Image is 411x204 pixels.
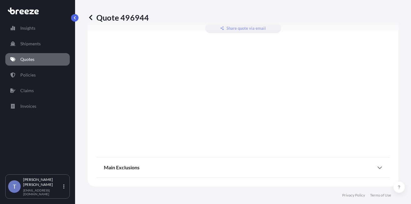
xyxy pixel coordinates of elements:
[20,25,35,31] p: Insights
[5,22,70,34] a: Insights
[13,183,16,190] span: T
[342,193,365,198] a: Privacy Policy
[20,87,34,94] p: Claims
[20,41,41,47] p: Shipments
[5,69,70,81] a: Policies
[370,193,391,198] a: Terms of Use
[5,37,70,50] a: Shipments
[5,100,70,112] a: Invoices
[104,160,382,175] div: Main Exclusions
[23,188,62,196] p: [EMAIL_ADDRESS][DOMAIN_NAME]
[104,164,140,171] span: Main Exclusions
[20,103,36,109] p: Invoices
[20,72,36,78] p: Policies
[20,56,34,62] p: Quotes
[88,12,149,22] p: Quote 496944
[23,177,62,187] p: [PERSON_NAME] [PERSON_NAME]
[5,84,70,97] a: Claims
[5,53,70,66] a: Quotes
